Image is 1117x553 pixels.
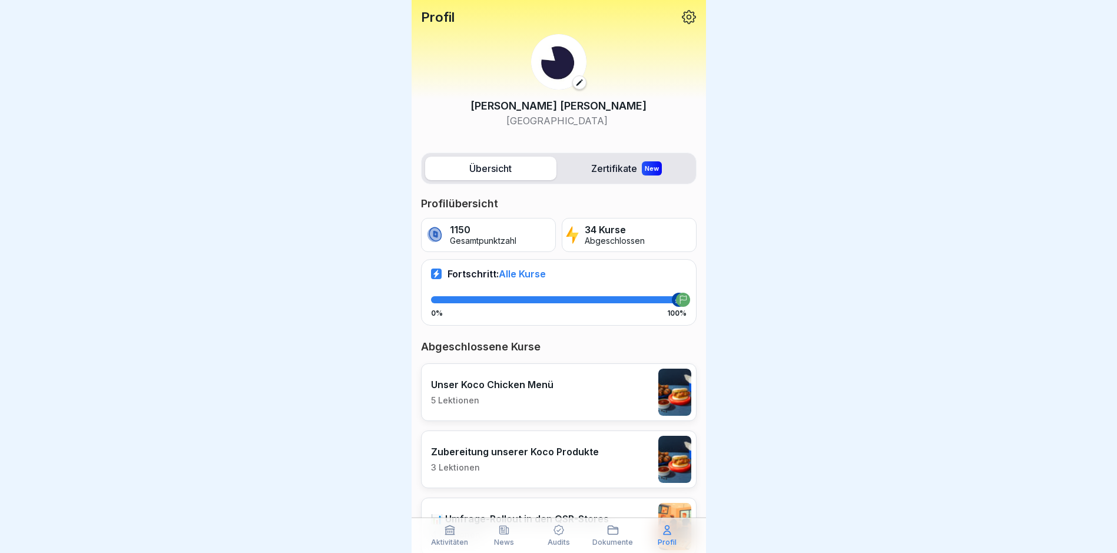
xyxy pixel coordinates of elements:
a: Unser Koco Chicken Menü5 Lektionen [421,363,697,421]
a: Zubereitung unserer Koco Produkte3 Lektionen [421,431,697,488]
p: Aktivitäten [431,538,468,547]
img: dgn6ymvmmfza13vslh7z01e0.png [531,34,586,90]
p: Fortschritt: [448,268,546,280]
img: lq22iihlx1gk089bhjtgswki.png [658,369,691,416]
p: Audits [548,538,570,547]
img: lightning.svg [566,225,579,245]
label: Zertifikate [561,157,692,180]
p: 3 Lektionen [431,462,599,473]
img: coin.svg [425,225,445,245]
p: Profilübersicht [421,197,697,211]
p: News [494,538,514,547]
p: Zubereitung unserer Koco Produkte [431,446,599,458]
p: 5 Lektionen [431,395,553,406]
p: Dokumente [592,538,633,547]
p: 100% [667,309,687,317]
p: 34 Kurse [585,224,645,236]
p: 📊 Umfrage-Rollout in den QSR-Stores [431,513,609,525]
p: 1150 [450,224,516,236]
p: [PERSON_NAME] [PERSON_NAME] [470,98,647,114]
p: Profil [421,9,455,25]
img: lq22iihlx1gk089bhjtgswki.png [658,436,691,483]
p: Profil [658,538,677,547]
p: Unser Koco Chicken Menü [431,379,553,390]
p: Abgeschlossene Kurse [421,340,697,354]
p: [GEOGRAPHIC_DATA] [470,114,647,128]
span: Alle Kurse [499,268,546,280]
div: New [642,161,662,175]
p: Abgeschlossen [585,236,645,246]
p: 0% [431,309,443,317]
p: Gesamtpunktzahl [450,236,516,246]
img: micnv0ymr61u2o0zgun0bp1a.png [658,503,691,550]
label: Übersicht [425,157,556,180]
